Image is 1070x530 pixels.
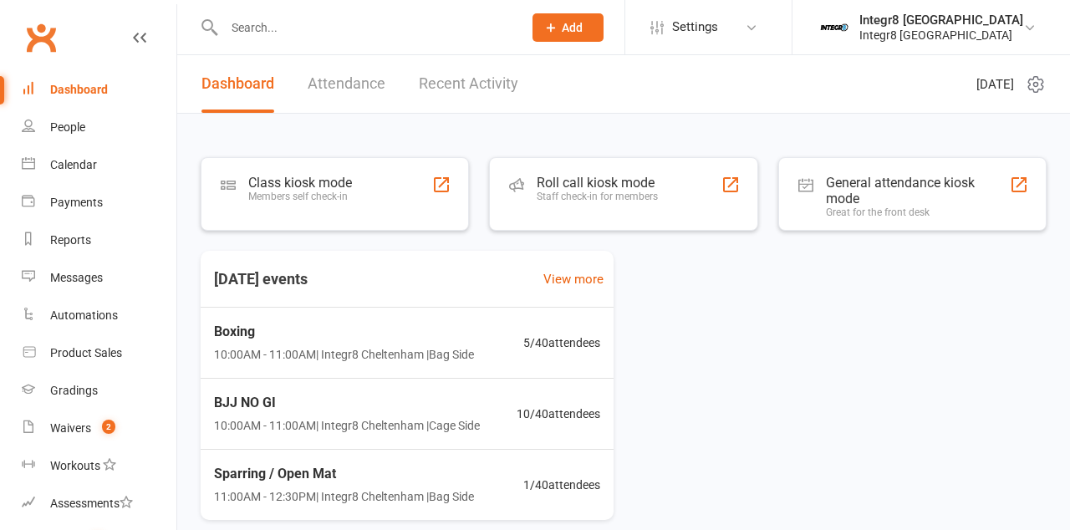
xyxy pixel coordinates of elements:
div: Workouts [50,459,100,472]
div: Class kiosk mode [248,175,352,191]
a: Reports [22,222,176,259]
a: Dashboard [22,71,176,109]
div: Great for the front desk [826,206,1010,218]
a: Workouts [22,447,176,485]
div: Gradings [50,384,98,397]
div: Reports [50,233,91,247]
a: View more [543,269,604,289]
span: Settings [672,8,718,46]
a: Recent Activity [419,55,518,113]
a: Dashboard [201,55,274,113]
div: Members self check-in [248,191,352,202]
span: Add [562,21,583,34]
div: Messages [50,271,103,284]
div: Integr8 [GEOGRAPHIC_DATA] [859,28,1023,43]
div: General attendance kiosk mode [826,175,1010,206]
div: Payments [50,196,103,209]
span: 11:00AM - 12:30PM | Integr8 Cheltenham | Bag Side [214,487,474,506]
input: Search... [219,16,511,39]
div: Dashboard [50,83,108,96]
div: Assessments [50,497,133,510]
span: 5 / 40 attendees [523,334,600,352]
div: Integr8 [GEOGRAPHIC_DATA] [859,13,1023,28]
div: Roll call kiosk mode [537,175,658,191]
a: Product Sales [22,334,176,372]
div: Waivers [50,421,91,435]
a: Payments [22,184,176,222]
span: Sparring / Open Mat [214,463,474,485]
span: [DATE] [976,74,1014,94]
button: Add [532,13,604,42]
div: Calendar [50,158,97,171]
a: Attendance [308,55,385,113]
span: 2 [102,420,115,434]
a: Assessments [22,485,176,522]
span: BJJ NO GI [214,392,480,414]
span: Boxing [214,321,474,343]
h3: [DATE] events [201,264,321,294]
span: 10:00AM - 11:00AM | Integr8 Cheltenham | Cage Side [214,416,480,435]
div: Staff check-in for members [537,191,658,202]
img: thumb_image1744271085.png [818,11,851,44]
div: Product Sales [50,346,122,359]
div: People [50,120,85,134]
div: Automations [50,308,118,322]
a: Messages [22,259,176,297]
a: People [22,109,176,146]
a: Waivers 2 [22,410,176,447]
span: 10:00AM - 11:00AM | Integr8 Cheltenham | Bag Side [214,345,474,364]
span: 10 / 40 attendees [517,405,600,423]
a: Calendar [22,146,176,184]
span: 1 / 40 attendees [523,476,600,494]
a: Gradings [22,372,176,410]
a: Clubworx [20,17,62,59]
a: Automations [22,297,176,334]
